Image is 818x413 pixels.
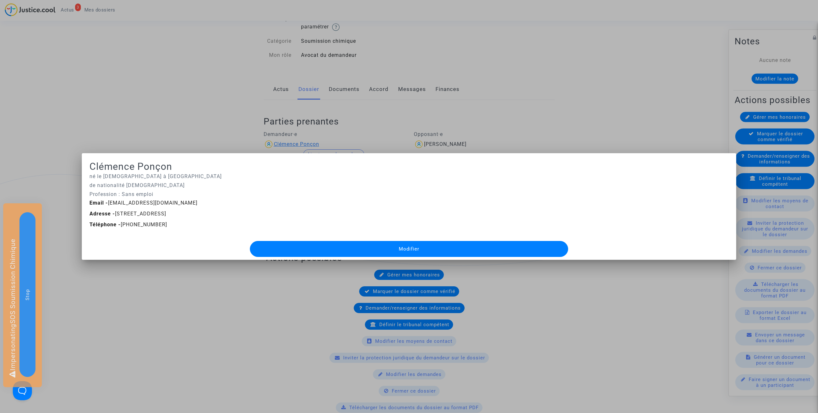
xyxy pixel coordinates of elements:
div: Impersonating [3,203,42,387]
button: Modifier [250,241,568,257]
span: [PHONE_NUMBER] [89,222,167,228]
b: Adresse - [89,211,115,217]
span: Modifier [399,246,419,252]
span: [EMAIL_ADDRESS][DOMAIN_NAME] [89,200,197,206]
h1: Clémence Ponçon [89,161,729,172]
p: Profession : Sans emploi [89,190,729,198]
span: [STREET_ADDRESS] [89,211,166,217]
p: né le [DEMOGRAPHIC_DATA] à [GEOGRAPHIC_DATA] [89,172,729,180]
span: Stop [25,289,30,300]
b: Email - [89,200,108,206]
p: de nationalité [DEMOGRAPHIC_DATA] [89,181,729,189]
b: Téléphone - [89,222,121,228]
iframe: Help Scout Beacon - Open [13,381,32,400]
